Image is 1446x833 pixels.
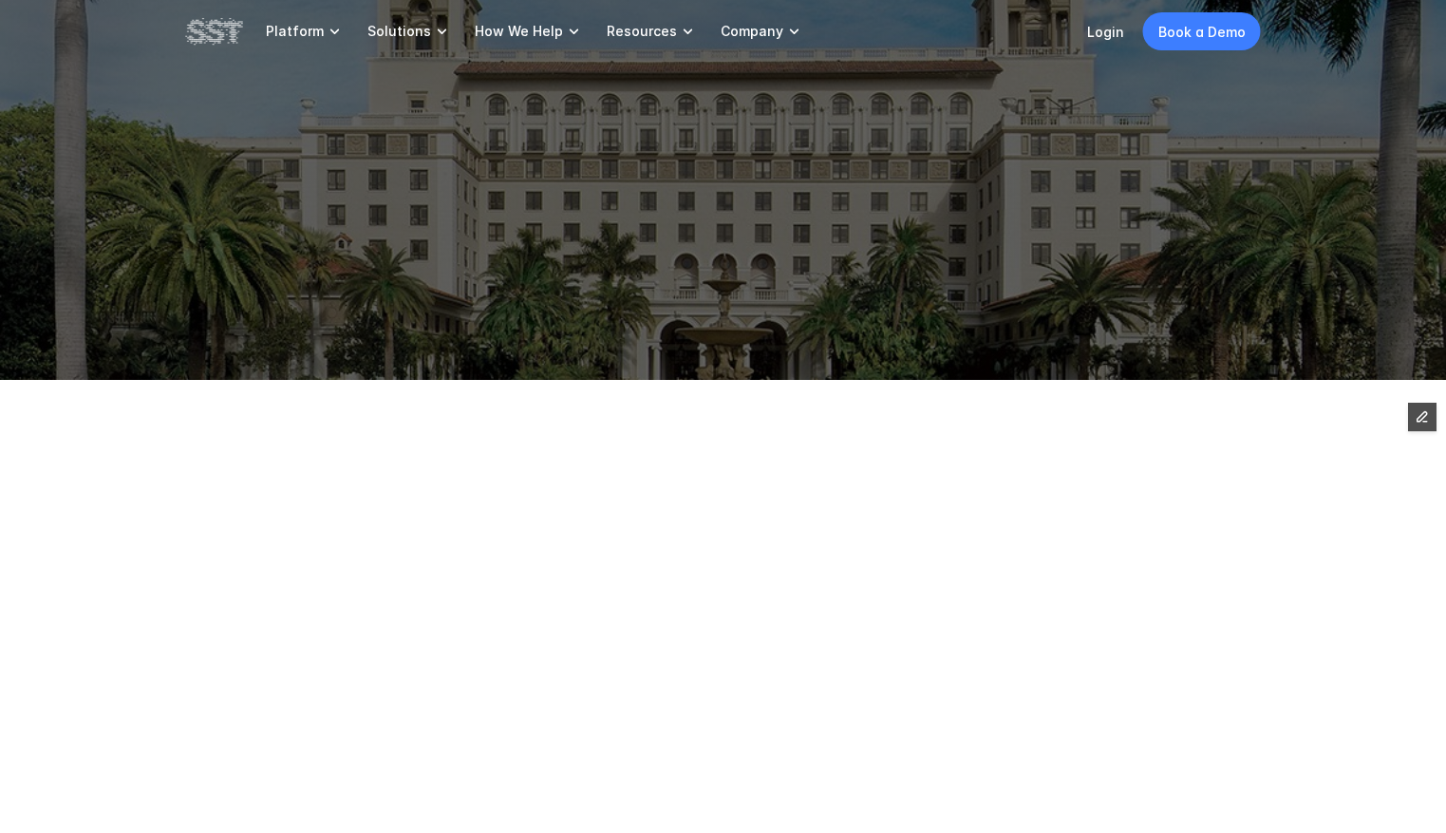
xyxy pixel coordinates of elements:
[367,23,431,40] p: Solutions
[1408,403,1437,431] button: Edit Framer Content
[607,23,677,40] p: Resources
[186,15,243,47] img: SST logo
[1087,24,1124,40] a: Login
[1158,22,1246,42] p: Book a Demo
[1143,12,1261,50] a: Book a Demo
[266,23,324,40] p: Platform
[475,23,563,40] p: How We Help
[721,23,783,40] p: Company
